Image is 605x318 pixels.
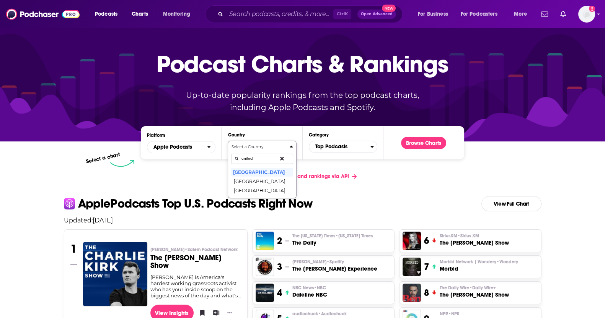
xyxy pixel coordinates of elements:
div: Search podcasts, credits, & more... [212,5,410,23]
h3: 1 [70,242,77,256]
div: [PERSON_NAME] is America's hardest working grassroots activist who has your inside scoop on the b... [150,274,241,299]
p: Apple Podcasts Top U.S. Podcasts Right Now [78,198,313,210]
span: [PERSON_NAME] [150,247,238,253]
span: • Salem Podcast Network [184,247,238,252]
button: open menu [413,8,458,20]
button: open menu [147,141,215,153]
span: Podcasts [95,9,117,19]
span: For Business [418,9,448,19]
img: The Ben Shapiro Show [403,284,421,302]
input: Search podcasts, credits, & more... [226,8,333,20]
span: Open Advanced [361,12,393,16]
span: The [US_STATE] Times [292,233,373,239]
button: [GEOGRAPHIC_DATA] [231,177,293,186]
a: Show notifications dropdown [538,8,551,21]
p: The Daily Wire • Daily Wire+ [439,285,509,291]
p: audiochuck • Audiochuck [292,311,347,317]
span: Monitoring [163,9,190,19]
img: The Daily [256,232,274,250]
a: The [US_STATE] Times•[US_STATE] TimesThe Daily [292,233,373,247]
h3: 6 [424,235,429,247]
span: • Daily Wire+ [469,285,496,290]
span: • NBC [314,285,326,290]
p: NBC News • NBC [292,285,327,291]
span: For Podcasters [461,9,497,19]
a: Get podcast charts and rankings via API [242,167,363,186]
span: More [514,9,527,19]
span: Morbid Network | Wondery [439,259,518,265]
p: Up-to-date popularity rankings from the top podcast charts, including Apple Podcasts and Spotify. [171,89,434,114]
button: Categories [309,141,377,153]
span: • Audiochuck [318,311,347,316]
span: • NPR [448,311,459,316]
span: • [US_STATE] Times [335,233,373,238]
span: Logged in as evankrask [578,6,595,23]
input: Search Countries... [231,154,293,164]
p: Morbid Network | Wondery • Wondery [439,259,518,265]
span: audiochuck [292,311,347,317]
p: Updated: [DATE] [58,217,548,224]
p: Select a chart [86,151,121,165]
button: Show profile menu [578,6,595,23]
h4: Select a Country [231,145,286,149]
span: SiriusXM [439,233,479,239]
h3: The [PERSON_NAME] Show [439,291,509,299]
span: The Daily Wire [439,285,496,291]
svg: Add a profile image [589,6,595,12]
a: Charts [127,8,153,20]
a: Show notifications dropdown [557,8,569,21]
span: [PERSON_NAME] [292,259,344,265]
span: Get podcast charts and rankings via API [248,173,349,180]
h3: 7 [424,261,429,273]
img: Morbid [403,258,421,276]
h2: Platforms [147,141,215,153]
span: • Spotify [326,259,344,264]
h3: The [PERSON_NAME] Show [439,239,509,247]
a: NBC News•NBCDateline NBC [292,285,327,299]
h3: Morbid [439,265,518,273]
h3: The Daily [292,239,373,247]
button: open menu [90,8,127,20]
button: [GEOGRAPHIC_DATA] [231,167,293,177]
img: The Charlie Kirk Show [83,242,147,306]
a: Browse Charts [401,137,446,149]
h3: 8 [424,287,429,299]
button: Show More Button [224,309,235,316]
p: The New York Times • New York Times [292,233,373,239]
h3: 4 [277,287,282,299]
span: New [382,5,396,12]
h3: 3 [277,261,282,273]
span: NBC News [292,285,326,291]
a: Morbid Network | Wondery•WonderyMorbid [439,259,518,273]
h3: The [PERSON_NAME] Experience [292,265,377,273]
button: Countries [228,141,296,198]
a: [PERSON_NAME]•SpotifyThe [PERSON_NAME] Experience [292,259,377,273]
h3: Dateline NBC [292,291,327,299]
button: open menu [509,8,537,20]
p: NPR • NPR [439,311,484,317]
img: Dateline NBC [256,284,274,302]
h3: The [PERSON_NAME] Show [150,254,241,269]
button: [GEOGRAPHIC_DATA] [231,186,293,195]
img: The Megyn Kelly Show [403,232,421,250]
span: Ctrl K [333,9,351,19]
img: User Profile [578,6,595,23]
span: NPR [439,311,459,317]
a: [PERSON_NAME]•Salem Podcast NetworkThe [PERSON_NAME] Show [150,247,241,274]
img: Podchaser - Follow, Share and Rate Podcasts [6,7,80,21]
h3: 2 [277,235,282,247]
img: The Joe Rogan Experience [256,258,274,276]
a: SiriusXM•Sirius XMThe [PERSON_NAME] Show [439,233,509,247]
